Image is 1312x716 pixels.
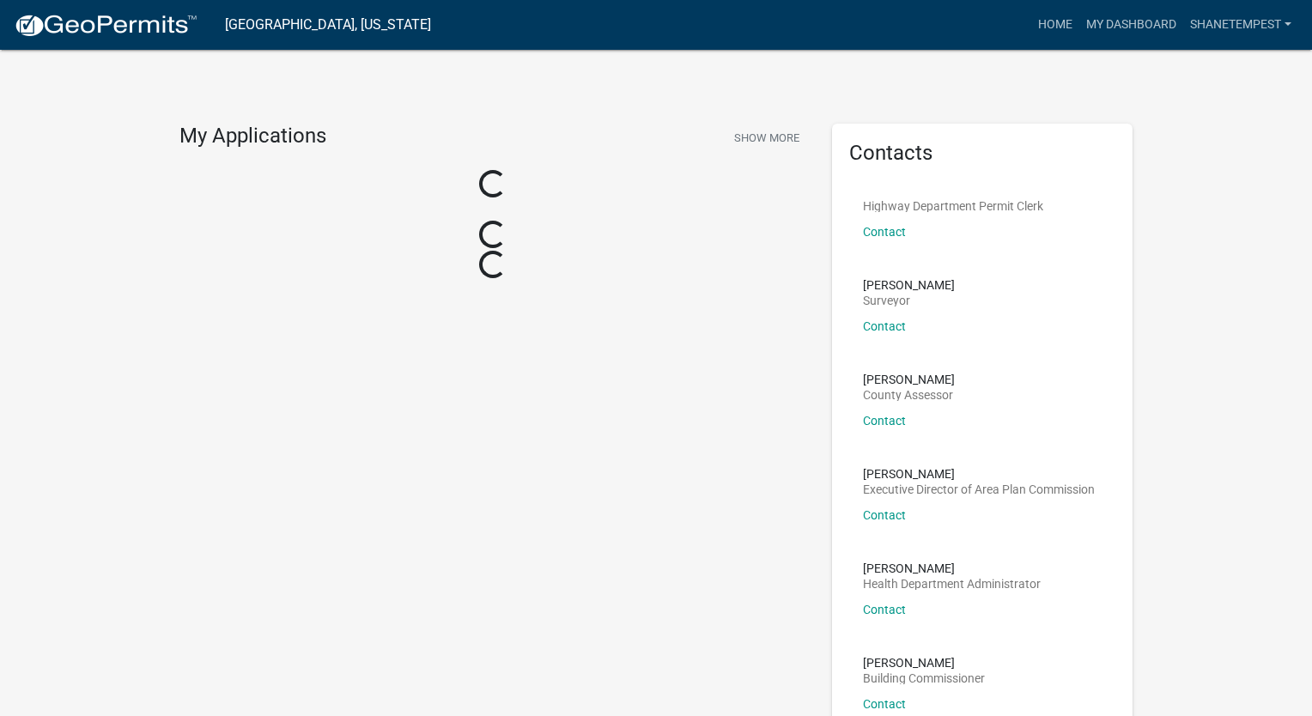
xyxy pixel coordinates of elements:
[1079,9,1183,41] a: My Dashboard
[863,468,1095,480] p: [PERSON_NAME]
[1031,9,1079,41] a: Home
[727,124,806,152] button: Show More
[849,141,1115,166] h5: Contacts
[1183,9,1298,41] a: shanetempest
[863,672,985,684] p: Building Commissioner
[863,508,906,522] a: Contact
[863,562,1041,574] p: [PERSON_NAME]
[863,697,906,711] a: Contact
[863,279,955,291] p: [PERSON_NAME]
[863,373,955,385] p: [PERSON_NAME]
[863,603,906,616] a: Contact
[179,124,326,149] h4: My Applications
[863,200,1043,212] p: Highway Department Permit Clerk
[863,483,1095,495] p: Executive Director of Area Plan Commission
[225,10,431,39] a: [GEOGRAPHIC_DATA], [US_STATE]
[863,225,906,239] a: Contact
[863,294,955,306] p: Surveyor
[863,389,955,401] p: County Assessor
[863,578,1041,590] p: Health Department Administrator
[863,414,906,428] a: Contact
[863,319,906,333] a: Contact
[863,657,985,669] p: [PERSON_NAME]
